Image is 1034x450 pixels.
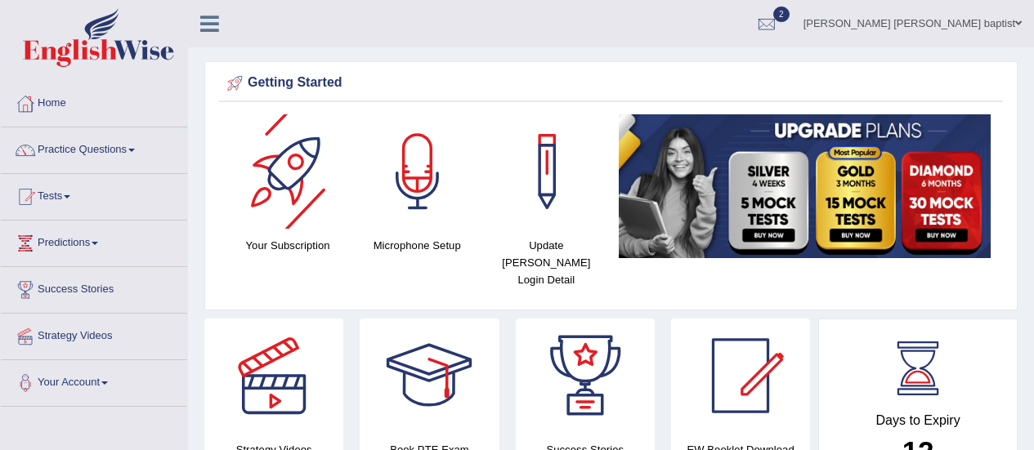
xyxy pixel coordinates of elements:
a: Practice Questions [1,127,187,168]
div: Getting Started [223,71,999,96]
span: 2 [773,7,790,22]
a: Your Account [1,360,187,401]
a: Strategy Videos [1,314,187,354]
a: Success Stories [1,267,187,308]
h4: Microphone Setup [360,237,473,254]
a: Predictions [1,221,187,261]
img: small5.jpg [619,114,991,258]
h4: Your Subscription [231,237,344,254]
h4: Days to Expiry [837,413,999,428]
a: Tests [1,174,187,215]
h4: Update [PERSON_NAME] Login Detail [490,237,602,288]
a: Home [1,81,187,122]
